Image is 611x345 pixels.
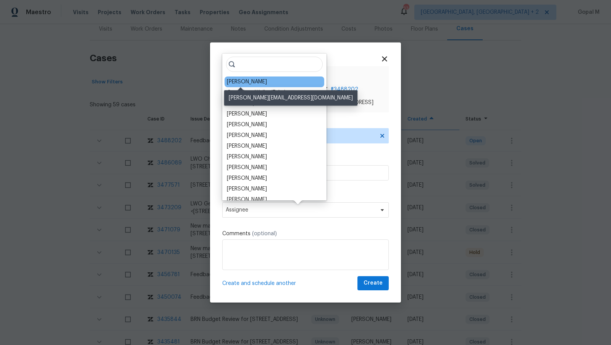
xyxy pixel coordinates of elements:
[252,231,277,236] span: (optional)
[227,121,267,129] div: [PERSON_NAME]
[222,230,389,238] label: Comments
[226,207,375,213] span: Assignee
[227,164,267,171] div: [PERSON_NAME]
[227,142,267,150] div: [PERSON_NAME]
[357,276,389,290] button: Create
[227,132,267,139] div: [PERSON_NAME]
[227,185,267,193] div: [PERSON_NAME]
[227,174,267,182] div: [PERSON_NAME]
[224,90,357,106] div: [PERSON_NAME][EMAIL_ADDRESS][DOMAIN_NAME]
[227,110,267,118] div: [PERSON_NAME]
[227,89,286,96] div: Opendoor Walks (Fake)
[364,278,383,288] span: Create
[380,55,389,63] span: Close
[331,86,358,93] span: # 3488202
[227,153,267,161] div: [PERSON_NAME]
[227,196,267,203] div: [PERSON_NAME]
[292,72,383,83] span: Case
[222,280,296,287] span: Create and schedule another
[227,78,267,86] div: [PERSON_NAME]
